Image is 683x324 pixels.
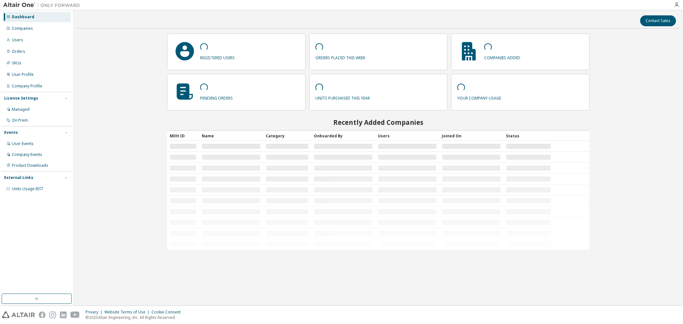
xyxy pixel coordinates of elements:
p: pending orders [200,93,233,101]
div: Events [4,130,18,135]
div: License Settings [4,96,38,101]
div: Companies [12,26,33,31]
img: instagram.svg [49,312,56,318]
div: Users [12,37,23,43]
img: facebook.svg [39,312,45,318]
div: Status [506,131,551,141]
div: Cookie Consent [151,310,184,315]
p: orders placed this week [315,53,365,61]
p: companies added [484,53,520,61]
div: Company Profile [12,84,42,89]
div: Company Events [12,152,42,157]
div: User Events [12,141,34,146]
div: Category [266,131,309,141]
div: User Profile [12,72,34,77]
div: On Prem [12,118,28,123]
span: Units Usage BI [12,186,43,191]
div: SKUs [12,61,21,66]
div: Name [202,131,261,141]
img: Altair One [3,2,83,8]
div: Product Downloads [12,163,48,168]
button: Contact Sales [640,15,676,26]
div: Users [378,131,437,141]
p: registered users [200,53,235,61]
div: Managed [12,107,29,112]
img: linkedin.svg [60,312,67,318]
div: External Links [4,175,33,180]
div: Website Terms of Use [104,310,151,315]
p: © 2025 Altair Engineering, Inc. All Rights Reserved. [85,315,184,320]
img: altair_logo.svg [2,312,35,318]
div: Onboarded By [314,131,373,141]
div: Orders [12,49,25,54]
img: youtube.svg [70,312,80,318]
div: Dashboard [12,14,34,20]
p: your company usage [457,93,501,101]
h2: Recently Added Companies [167,118,589,126]
p: units purchased this year [315,93,370,101]
div: Joined On [442,131,501,141]
div: Privacy [85,310,104,315]
div: MDH ID [170,131,197,141]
